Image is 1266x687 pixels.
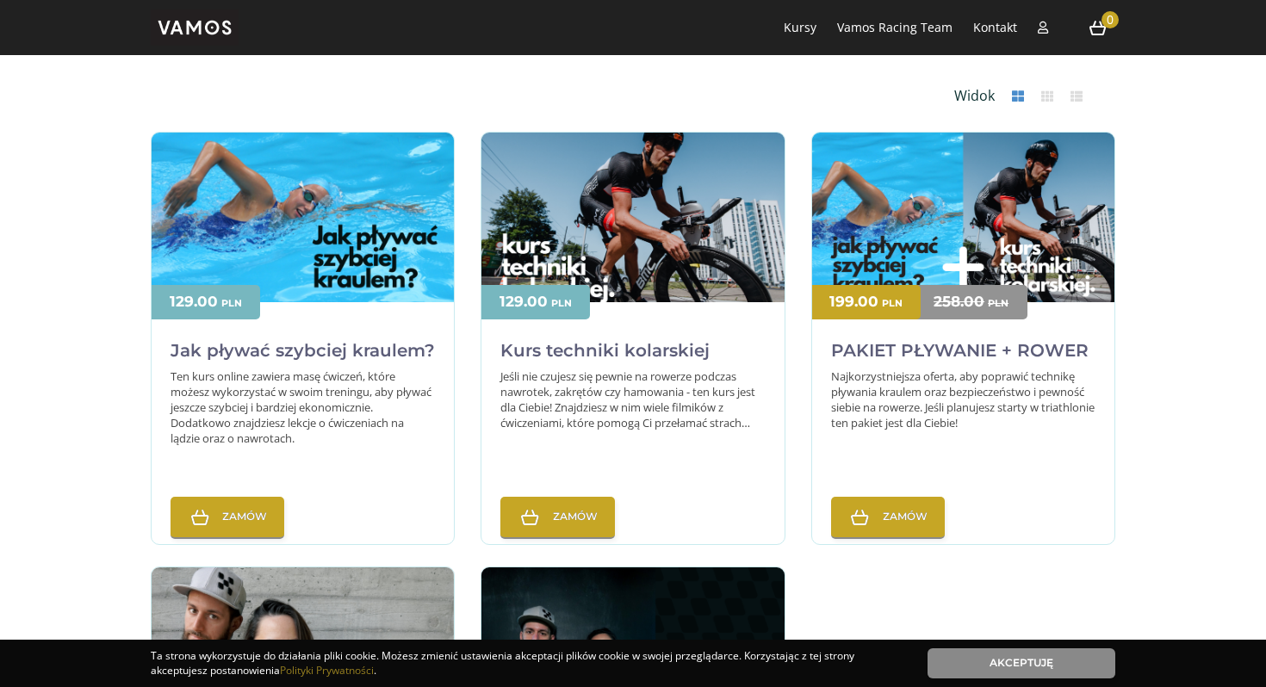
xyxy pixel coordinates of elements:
p: PLN [882,297,903,311]
a: Akceptuję [928,648,1115,678]
a: Vamos Racing Team [837,19,953,35]
p: Jeśli nie czujesz się pewnie na rowerze podczas nawrotek, zakrętów czy hamowania - ten kurs jest ... [500,368,765,430]
p: 199.00 [829,294,878,309]
p: 129.00 [500,294,548,309]
h2: Jak pływać szybciej kraulem? [171,328,435,368]
span: Zamów [188,510,267,523]
p: PLN [988,297,1008,311]
a: Zamów [500,497,614,538]
a: Polityki Prywatności [280,663,374,678]
div: Ta strona wykorzystuje do działania pliki cookie. Możesz zmienić ustawienia akceptacji plików coo... [151,648,902,678]
h2: PAKIET PŁYWANIE + ROWER [831,328,1089,368]
p: Ten kurs online zawiera masę ćwiczeń, które możesz wykorzystać w swoim treningu, aby pływać jeszc... [171,368,435,446]
p: 129.00 [170,294,218,309]
h2: Kurs techniki kolarskiej [500,328,710,368]
span: 0 [1102,11,1119,28]
span: Zamów [848,510,928,523]
img: vamos_solo.png [151,9,239,46]
a: Kurs techniki kolarskiej [500,347,710,363]
p: 258.00 [934,294,984,309]
p: PLN [221,297,242,311]
span: Zamów [518,510,597,523]
a: Zamów [171,497,284,538]
p: Widok [947,86,1002,106]
a: Jak pływać szybciej kraulem? [171,347,435,363]
p: PLN [551,297,572,311]
a: PAKIET PŁYWANIE + ROWER [831,347,1089,363]
a: Kursy [784,19,816,35]
p: Najkorzystniejsza oferta, aby poprawić technikę pływania kraulem oraz bezpieczeństwo i pewność si... [831,368,1095,430]
a: Zamów [831,497,945,538]
a: Kontakt [973,19,1017,35]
